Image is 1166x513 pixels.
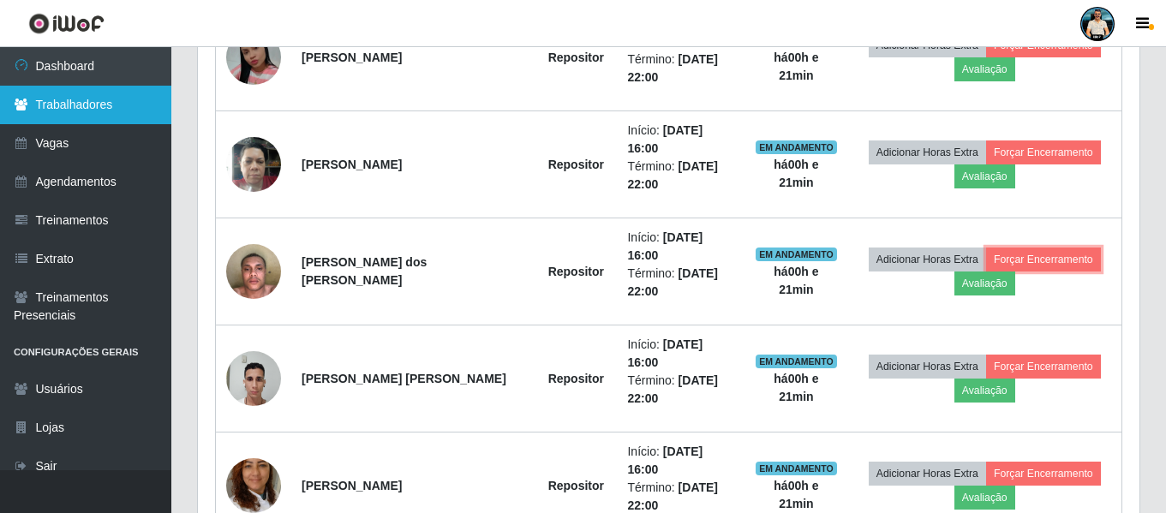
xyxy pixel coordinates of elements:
img: 1755648564226.jpeg [226,342,281,415]
strong: [PERSON_NAME] [PERSON_NAME] [302,372,506,385]
li: Início: [627,122,734,158]
span: EM ANDAMENTO [756,462,837,475]
strong: há 00 h e 21 min [774,51,818,82]
img: CoreUI Logo [28,13,105,34]
strong: Repositor [548,51,604,64]
strong: [PERSON_NAME] [302,158,402,171]
time: [DATE] 16:00 [627,444,703,476]
button: Avaliação [954,57,1015,81]
button: Forçar Encerramento [986,355,1101,379]
time: [DATE] 16:00 [627,230,703,262]
li: Início: [627,443,734,479]
li: Término: [627,158,734,194]
strong: Repositor [548,265,604,278]
button: Avaliação [954,164,1015,188]
button: Forçar Encerramento [986,248,1101,271]
time: [DATE] 16:00 [627,123,703,155]
strong: [PERSON_NAME] [302,479,402,492]
button: Adicionar Horas Extra [869,140,986,164]
strong: há 00 h e 21 min [774,158,818,189]
button: Adicionar Horas Extra [869,355,986,379]
time: [DATE] 16:00 [627,337,703,369]
li: Início: [627,229,734,265]
li: Início: [627,336,734,372]
button: Adicionar Horas Extra [869,462,986,486]
li: Término: [627,265,734,301]
strong: [PERSON_NAME] [302,51,402,64]
strong: Repositor [548,372,604,385]
img: 1752240296701.jpeg [226,128,281,200]
span: EM ANDAMENTO [756,248,837,261]
button: Forçar Encerramento [986,140,1101,164]
button: Adicionar Horas Extra [869,248,986,271]
button: Forçar Encerramento [986,462,1101,486]
li: Término: [627,51,734,86]
span: EM ANDAMENTO [756,140,837,154]
strong: [PERSON_NAME] dos [PERSON_NAME] [302,255,427,287]
img: 1756412010049.jpeg [226,235,281,307]
strong: há 00 h e 21 min [774,479,818,510]
button: Avaliação [954,379,1015,403]
strong: Repositor [548,479,604,492]
span: EM ANDAMENTO [756,355,837,368]
button: Avaliação [954,271,1015,295]
strong: há 00 h e 21 min [774,265,818,296]
img: 1756127287806.jpeg [226,30,281,85]
li: Término: [627,372,734,408]
button: Avaliação [954,486,1015,510]
strong: há 00 h e 21 min [774,372,818,403]
strong: Repositor [548,158,604,171]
